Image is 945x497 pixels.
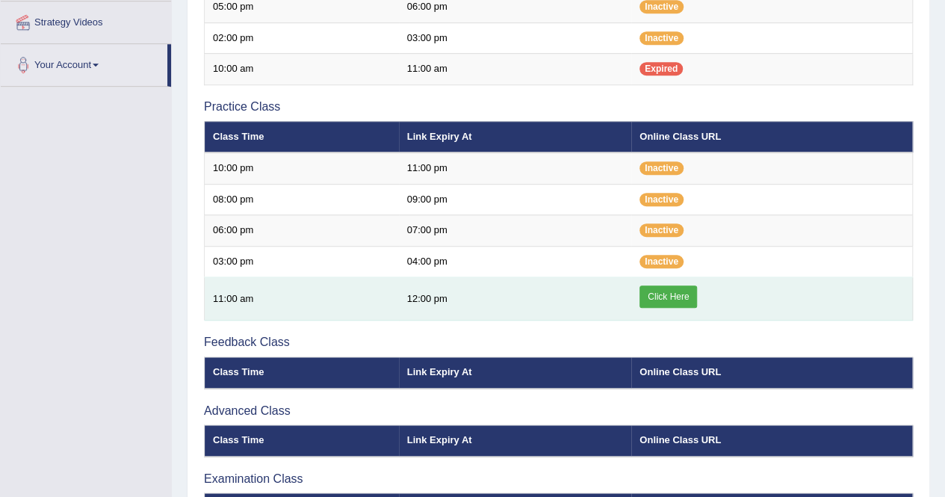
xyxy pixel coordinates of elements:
[631,425,912,457] th: Online Class URL
[399,246,632,277] td: 04:00 pm
[631,121,912,152] th: Online Class URL
[205,121,399,152] th: Class Time
[639,255,684,268] span: Inactive
[205,357,399,389] th: Class Time
[639,161,684,175] span: Inactive
[399,121,632,152] th: Link Expiry At
[205,22,399,54] td: 02:00 pm
[205,425,399,457] th: Class Time
[399,425,632,457] th: Link Expiry At
[204,336,913,349] h3: Feedback Class
[399,54,632,85] td: 11:00 am
[204,472,913,486] h3: Examination Class
[399,22,632,54] td: 03:00 pm
[631,357,912,389] th: Online Class URL
[639,62,683,75] span: Expired
[399,184,632,215] td: 09:00 pm
[399,277,632,321] td: 12:00 pm
[205,215,399,247] td: 06:00 pm
[639,31,684,45] span: Inactive
[399,152,632,184] td: 11:00 pm
[639,285,697,308] a: Click Here
[205,184,399,215] td: 08:00 pm
[639,223,684,237] span: Inactive
[205,54,399,85] td: 10:00 am
[399,357,632,389] th: Link Expiry At
[639,193,684,206] span: Inactive
[205,152,399,184] td: 10:00 pm
[1,44,167,81] a: Your Account
[205,246,399,277] td: 03:00 pm
[204,100,913,114] h3: Practice Class
[1,1,171,39] a: Strategy Videos
[205,277,399,321] td: 11:00 am
[204,404,913,418] h3: Advanced Class
[399,215,632,247] td: 07:00 pm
